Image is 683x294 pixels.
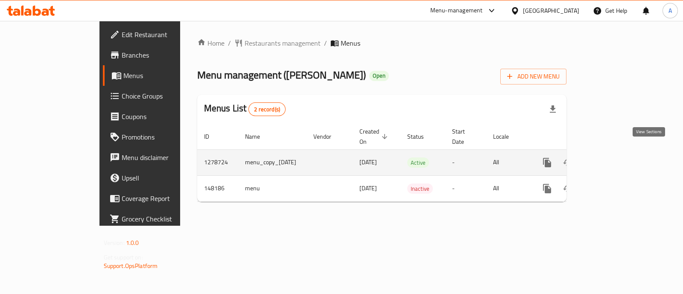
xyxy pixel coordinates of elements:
span: Grocery Checklist [122,214,207,224]
span: Upsell [122,173,207,183]
span: Menu disclaimer [122,152,207,163]
span: Vendor [313,131,342,142]
a: Restaurants management [234,38,321,48]
span: 2 record(s) [249,105,285,114]
li: / [228,38,231,48]
td: menu_copy_[DATE] [238,149,306,175]
a: Grocery Checklist [103,209,213,229]
span: Open [369,72,389,79]
div: Export file [543,99,563,119]
td: 148186 [197,175,238,201]
td: menu [238,175,306,201]
div: Total records count [248,102,286,116]
span: Status [407,131,435,142]
button: more [537,178,557,199]
button: Add New Menu [500,69,566,84]
a: Promotions [103,127,213,147]
li: / [324,38,327,48]
a: Upsell [103,168,213,188]
button: Change Status [557,178,578,199]
table: enhanced table [197,124,626,202]
button: more [537,152,557,173]
span: Get support on: [104,252,143,263]
a: Choice Groups [103,86,213,106]
td: 1278724 [197,149,238,175]
span: Menus [341,38,360,48]
div: Open [369,71,389,81]
span: Created On [359,126,390,147]
button: Change Status [557,152,578,173]
span: Choice Groups [122,91,207,101]
span: Locale [493,131,520,142]
span: Name [245,131,271,142]
td: All [486,149,530,175]
div: [GEOGRAPHIC_DATA] [523,6,579,15]
span: [DATE] [359,157,377,168]
a: Edit Restaurant [103,24,213,45]
nav: breadcrumb [197,38,567,48]
span: Promotions [122,132,207,142]
span: ID [204,131,220,142]
td: - [445,175,486,201]
a: Branches [103,45,213,65]
span: Coverage Report [122,193,207,204]
span: Restaurants management [245,38,321,48]
a: Menu disclaimer [103,147,213,168]
span: A [668,6,672,15]
span: Coupons [122,111,207,122]
th: Actions [530,124,626,150]
td: All [486,175,530,201]
a: Support.OpsPlatform [104,260,158,271]
span: Start Date [452,126,476,147]
a: Coverage Report [103,188,213,209]
h2: Menus List [204,102,286,116]
span: Add New Menu [507,71,560,82]
span: Active [407,158,429,168]
span: Version: [104,237,125,248]
div: Active [407,157,429,168]
span: Menus [123,70,207,81]
div: Inactive [407,183,433,194]
a: Menus [103,65,213,86]
span: Inactive [407,184,433,194]
span: Edit Restaurant [122,29,207,40]
a: Coupons [103,106,213,127]
div: Menu-management [430,6,483,16]
span: 1.0.0 [126,237,139,248]
span: [DATE] [359,183,377,194]
span: Menu management ( [PERSON_NAME] ) [197,65,366,84]
td: - [445,149,486,175]
span: Branches [122,50,207,60]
